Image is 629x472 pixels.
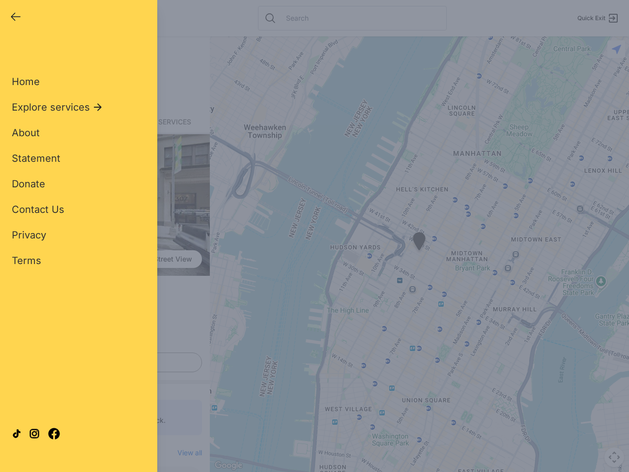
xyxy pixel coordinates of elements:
span: Contact Us [12,204,64,215]
a: Contact Us [12,203,64,216]
a: Statement [12,151,60,165]
a: Home [12,75,40,88]
a: Privacy [12,228,46,242]
span: About [12,127,40,139]
a: Terms [12,254,41,267]
span: Privacy [12,229,46,241]
span: Home [12,76,40,88]
a: About [12,126,40,140]
span: Statement [12,152,60,164]
span: Donate [12,178,45,190]
button: Explore services [12,100,104,114]
a: Donate [12,177,45,191]
span: Terms [12,255,41,266]
span: Explore services [12,100,90,114]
